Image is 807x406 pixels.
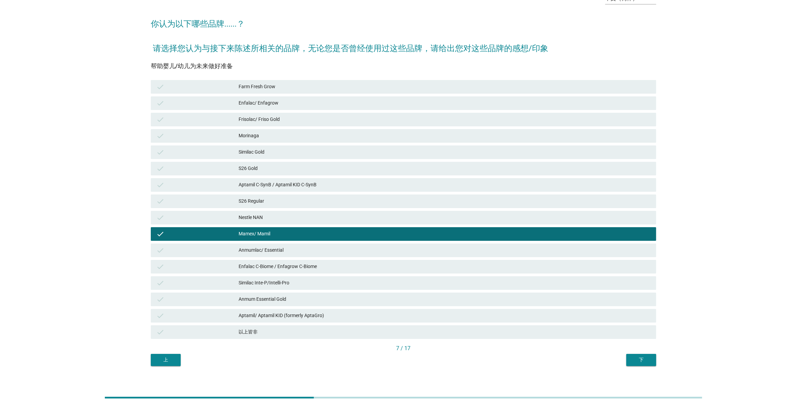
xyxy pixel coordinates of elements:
div: Morinaga [239,132,651,140]
div: 下 [632,356,651,363]
div: 上 [156,356,175,363]
i: check [156,263,164,271]
div: Enfalac C-Biome / Enfagrow C-Biome [239,263,651,271]
i: check [156,312,164,320]
i: check [156,214,164,222]
i: check [156,279,164,287]
i: check [156,148,164,156]
div: S26 Gold [239,165,651,173]
div: Enfalac/ Enfagrow [239,99,651,107]
div: Anmumlac/ Essential [239,246,651,254]
div: 7 / 17 [151,344,656,353]
i: check [156,83,164,91]
div: Farm Fresh Grow [239,83,651,91]
i: check [156,115,164,124]
div: Aptamil/ Aptamil KID (formerly AptaGro) [239,312,651,320]
i: check [156,230,164,238]
div: Aptamil C-SynB / Aptamil KID C-SynB [239,181,651,189]
div: Anmum Essential Gold [239,295,651,303]
button: 上 [151,354,181,366]
i: check [156,165,164,173]
div: 以上皆非 [239,328,651,336]
div: Nestle NAN [239,214,651,222]
div: 帮助婴儿/幼儿为未来做好准备 [151,61,656,71]
i: check [156,328,164,336]
i: check [156,246,164,254]
div: Similac Gold [239,148,651,156]
div: Frisolac/ Friso Gold [239,115,651,124]
i: check [156,132,164,140]
h2: 你认为以下哪些品牌......？ 请选择您认为与接下来陈述所相关的品牌，无论您是否曾经使用过这些品牌，请给出您对这些品牌的感想/印象 [151,11,656,54]
div: S26 Regular [239,197,651,205]
div: Mamex/ Mamil [239,230,651,238]
button: 下 [626,354,656,366]
i: check [156,99,164,107]
div: Similac Inte-P/Intelli-Pro [239,279,651,287]
i: check [156,197,164,205]
i: check [156,295,164,303]
i: check [156,181,164,189]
